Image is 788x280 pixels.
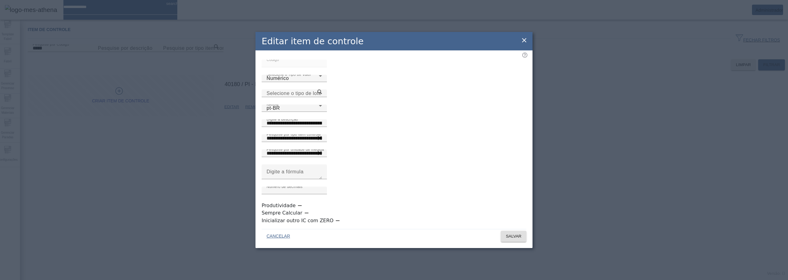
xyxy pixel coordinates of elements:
[267,117,298,121] mat-label: Digite a descrição
[267,105,280,111] span: pt-BR
[267,150,322,157] input: Number
[267,148,324,152] mat-label: Pesquise por unidade de medida
[267,76,289,81] span: Numérico
[267,132,321,136] mat-label: Pesquise por tipo item controle
[262,231,295,242] button: CANCELAR
[267,185,303,189] mat-label: Número de decimais
[262,202,297,209] label: Produtividade
[262,35,364,48] h2: Editar item de controle
[267,91,321,96] mat-label: Selecione o tipo de lote
[267,169,304,174] mat-label: Digite a fórmula
[267,90,322,97] input: Number
[267,58,279,62] mat-label: Código
[267,233,290,239] span: CANCELAR
[501,231,526,242] button: SALVAR
[262,209,304,217] label: Sempre Calcular
[506,233,521,239] span: SALVAR
[267,135,322,142] input: Number
[262,217,335,224] label: Inicializar outro IC com ZERO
